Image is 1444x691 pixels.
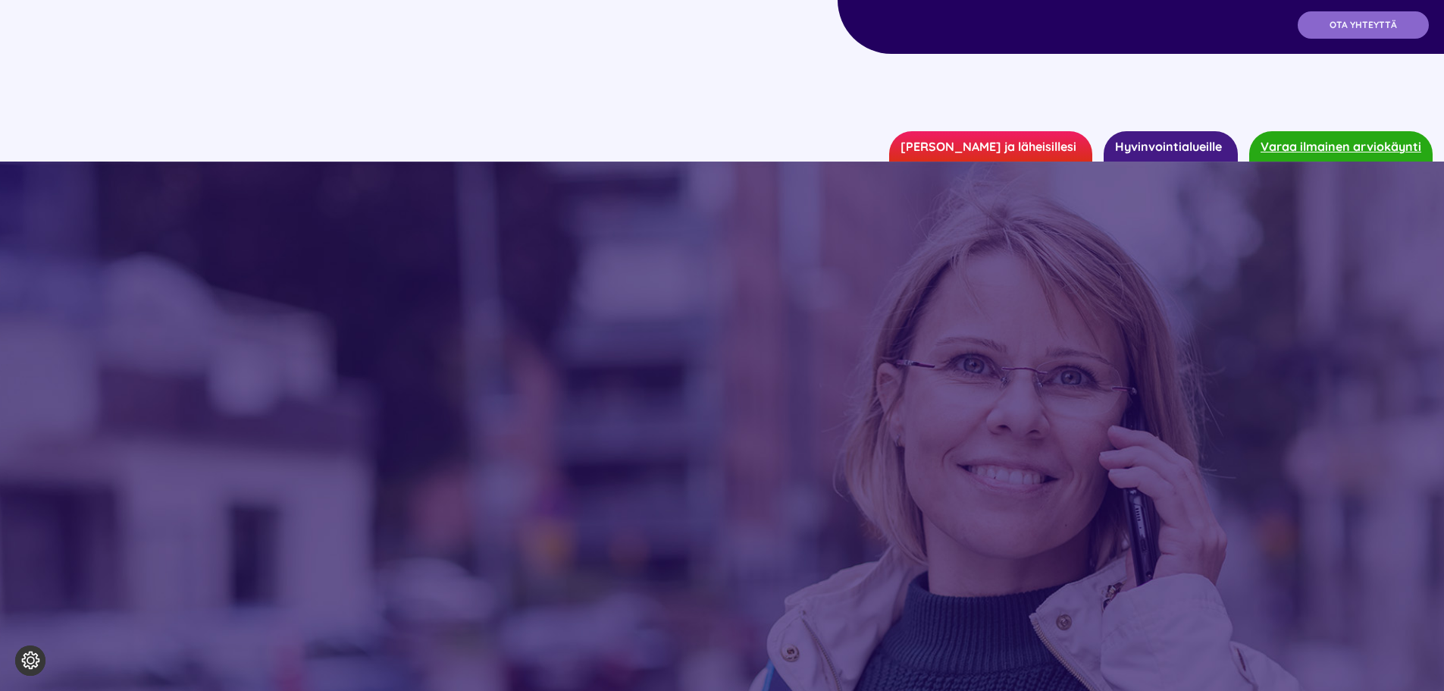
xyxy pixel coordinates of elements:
[15,645,45,676] button: Evästeasetukset
[1249,131,1433,162] a: Varaa ilmainen arviokäynti
[889,131,1092,162] a: [PERSON_NAME] ja läheisillesi
[1298,11,1429,39] a: OTA YHTEYTTÄ
[1330,20,1397,30] span: OTA YHTEYTTÄ
[1104,131,1238,162] a: Hyvinvointialueille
